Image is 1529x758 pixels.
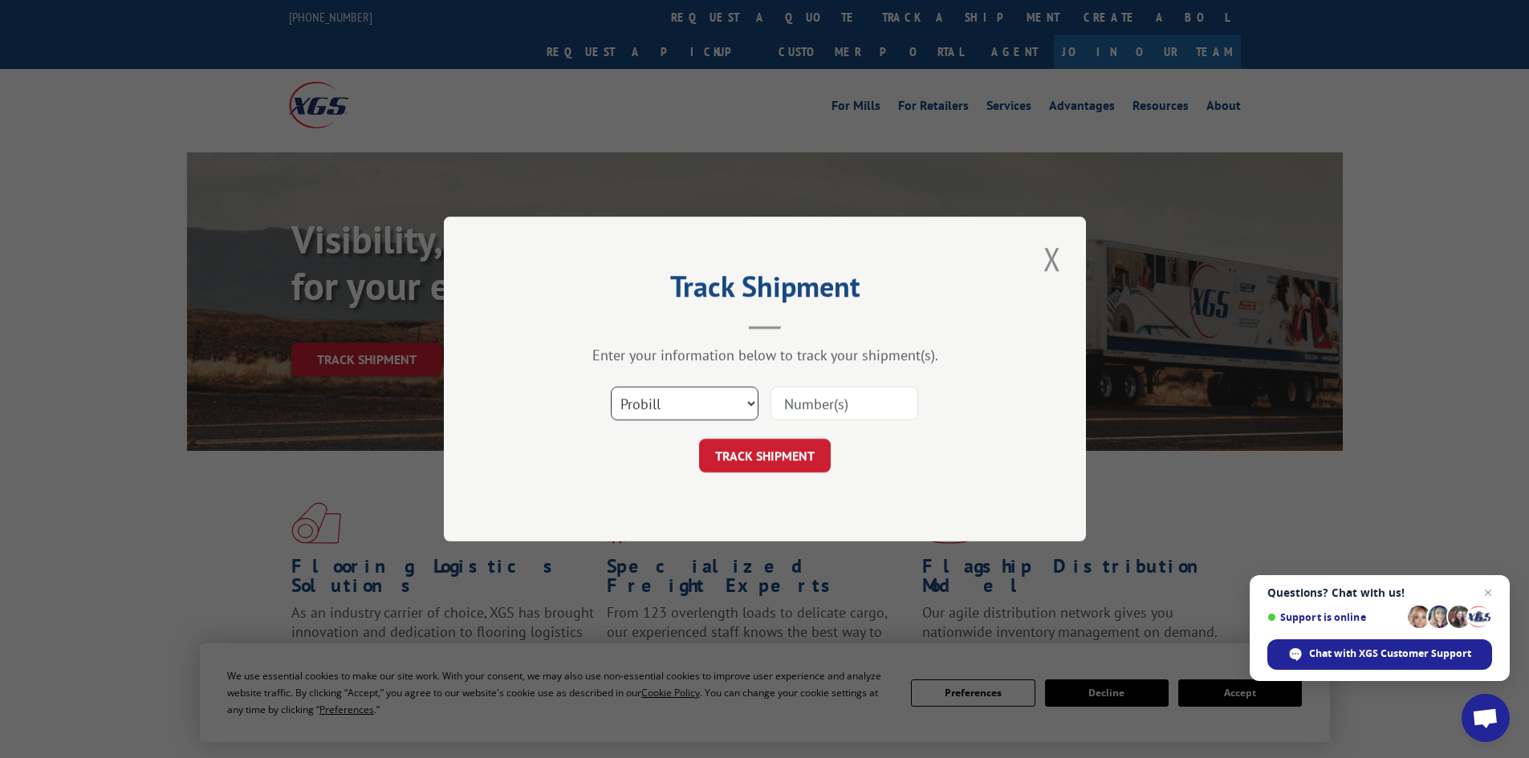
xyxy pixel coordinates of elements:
[1039,237,1066,281] button: Close modal
[524,346,1006,364] div: Enter your information below to track your shipment(s).
[771,387,918,420] input: Number(s)
[1309,647,1471,661] span: Chat with XGS Customer Support
[1267,586,1492,599] span: Questions? Chat with us!
[524,275,1006,306] h2: Track Shipment
[1462,694,1510,742] a: Open chat
[1267,639,1492,670] span: Chat with XGS Customer Support
[1267,611,1402,623] span: Support is online
[699,439,831,472] button: TRACK SHIPMENT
